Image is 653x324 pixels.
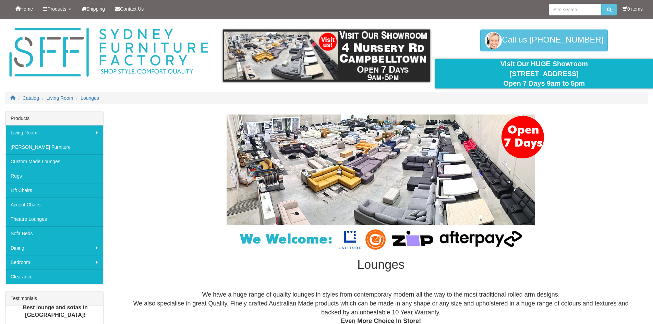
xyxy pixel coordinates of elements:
a: Theatre Lounges [5,212,103,226]
img: Lounges [209,115,552,251]
a: Custom Made Lounges [5,154,103,169]
div: Testimonials [5,291,103,305]
a: Lounges [81,95,99,101]
span: Home [20,6,33,12]
li: 0 items [622,5,643,12]
a: Living Room [5,125,103,140]
a: [PERSON_NAME] Furniture [5,140,103,154]
span: Shipping [86,6,105,12]
a: Accent Chairs [5,197,103,212]
input: Site search [549,4,601,15]
span: Contact Us [120,6,144,12]
a: Sofa Beds [5,226,103,241]
span: Products [47,6,66,12]
a: Lift Chairs [5,183,103,197]
a: Products [38,0,76,17]
img: Sydney Furniture Factory [6,26,211,79]
a: Catalog [23,95,39,101]
a: Bedroom [5,255,103,269]
a: Shipping [76,0,110,17]
a: Clearance [5,269,103,284]
a: Home [10,0,38,17]
h1: Lounges [114,258,648,272]
img: showroom.gif [223,29,430,82]
div: Products [5,111,103,125]
a: Living Room [47,95,73,101]
b: Best lounge and sofas in [GEOGRAPHIC_DATA]! [23,304,88,318]
a: Contact Us [110,0,149,17]
div: Visit Our HUGE Showroom [STREET_ADDRESS] Open 7 Days 9am to 5pm [440,59,648,88]
a: Dining [5,241,103,255]
a: Rugs [5,169,103,183]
